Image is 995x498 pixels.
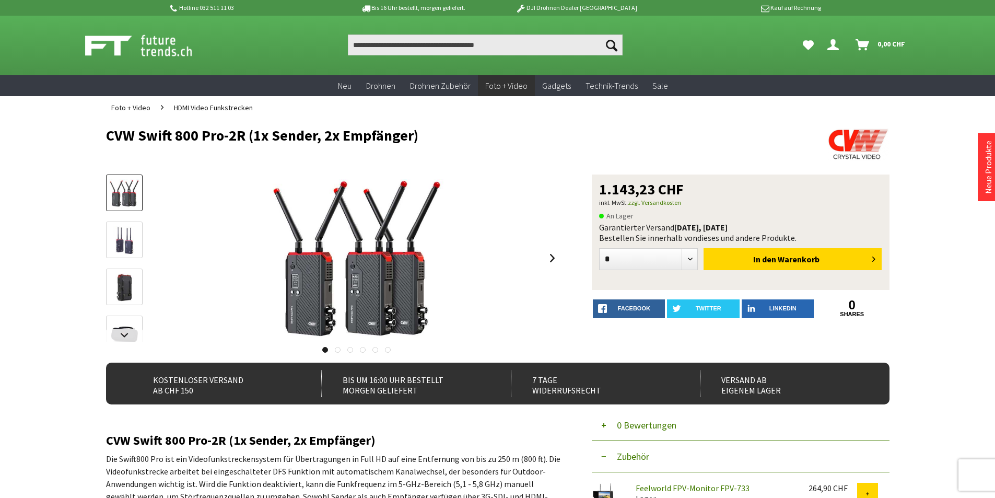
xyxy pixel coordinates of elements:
[338,80,352,91] span: Neu
[827,128,889,161] img: Crystal Video
[332,2,495,14] p: Bis 16 Uhr bestellt, morgen geliefert.
[106,128,733,143] h1: CVW Swift 800 Pro-2R (1x Sender, 2x Empfänger)
[823,34,847,55] a: Dein Konto
[742,299,814,318] a: LinkedIn
[542,80,571,91] span: Gadgets
[511,370,677,397] div: 7 Tage Widerrufsrecht
[593,299,665,318] a: facebook
[652,80,668,91] span: Sale
[169,96,258,119] a: HDMI Video Funkstrecken
[592,441,889,472] button: Zubehör
[366,80,395,91] span: Drohnen
[700,370,867,397] div: Versand ab eigenem Lager
[599,210,634,222] span: An Lager
[816,311,888,318] a: shares
[169,2,332,14] p: Hotline 032 511 11 03
[753,254,776,264] span: In den
[535,75,578,97] a: Gadgets
[658,2,821,14] p: Kauf auf Rechnung
[586,80,638,91] span: Technik-Trends
[410,80,471,91] span: Drohnen Zubehör
[983,141,993,194] a: Neue Produkte
[592,410,889,441] button: 0 Bewertungen
[348,34,623,55] input: Produkt, Marke, Kategorie, EAN, Artikelnummer…
[778,254,820,264] span: Warenkorb
[769,305,797,311] span: LinkedIn
[174,103,253,112] span: HDMI Video Funkstrecken
[599,196,882,209] p: inkl. MwSt.
[106,96,156,119] a: Foto + Video
[636,483,750,493] a: Feelworld FPV-Monitor FPV-733
[877,36,905,52] span: 0,00 CHF
[618,305,650,311] span: facebook
[599,222,882,243] div: Garantierter Versand Bestellen Sie innerhalb von dieses und andere Produkte.
[696,305,721,311] span: twitter
[321,370,488,397] div: Bis um 16:00 Uhr bestellt Morgen geliefert
[495,2,658,14] p: DJI Drohnen Dealer [GEOGRAPHIC_DATA]
[851,34,910,55] a: Warenkorb
[268,175,446,342] img: CVW Swift 800 Pro-2R (1x Sender, 2x Empfänger)
[599,182,684,196] span: 1.143,23 CHF
[111,103,150,112] span: Foto + Video
[674,222,728,233] b: [DATE], [DATE]
[816,299,888,311] a: 0
[485,80,528,91] span: Foto + Video
[132,370,299,397] div: Kostenloser Versand ab CHF 150
[628,199,681,206] a: zzgl. Versandkosten
[798,34,819,55] a: Meine Favoriten
[667,299,740,318] a: twitter
[578,75,645,97] a: Technik-Trends
[331,75,359,97] a: Neu
[645,75,675,97] a: Sale
[809,483,857,493] div: 264,90 CHF
[403,75,478,97] a: Drohnen Zubehör
[85,32,215,59] img: Shop Futuretrends - zur Startseite wechseln
[106,434,560,447] h2: CVW Swift 800 Pro-2R (1x Sender, 2x Empfänger)
[478,75,535,97] a: Foto + Video
[704,248,882,270] button: In den Warenkorb
[359,75,403,97] a: Drohnen
[601,34,623,55] button: Suchen
[109,179,139,207] img: Vorschau: CVW Swift 800 Pro-2R (1x Sender, 2x Empfänger)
